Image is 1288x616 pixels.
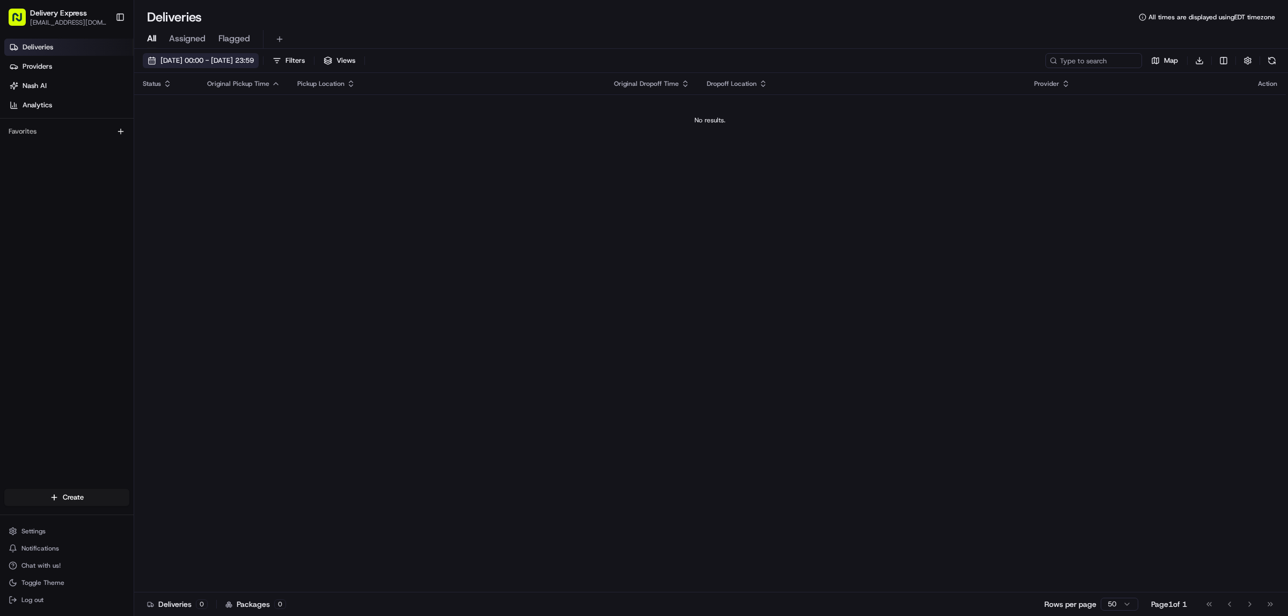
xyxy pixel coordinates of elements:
[1034,79,1059,88] span: Provider
[4,489,129,506] button: Create
[21,578,64,587] span: Toggle Theme
[4,541,129,556] button: Notifications
[147,599,208,610] div: Deliveries
[614,79,679,88] span: Original Dropoff Time
[1148,13,1275,21] span: All times are displayed using EDT timezone
[1045,53,1142,68] input: Type to search
[207,79,269,88] span: Original Pickup Time
[1044,599,1096,610] p: Rows per page
[169,32,206,45] span: Assigned
[160,56,254,65] span: [DATE] 00:00 - [DATE] 23:59
[225,599,286,610] div: Packages
[4,575,129,590] button: Toggle Theme
[4,77,134,94] a: Nash AI
[4,558,129,573] button: Chat with us!
[147,9,202,26] h1: Deliveries
[23,81,47,91] span: Nash AI
[4,524,129,539] button: Settings
[1164,56,1178,65] span: Map
[138,116,1282,124] div: No results.
[63,493,84,502] span: Create
[707,79,757,88] span: Dropoff Location
[196,599,208,609] div: 0
[21,596,43,604] span: Log out
[143,53,259,68] button: [DATE] 00:00 - [DATE] 23:59
[30,18,107,27] button: [EMAIL_ADDRESS][DOMAIN_NAME]
[21,544,59,553] span: Notifications
[4,123,129,140] div: Favorites
[23,100,52,110] span: Analytics
[1258,79,1277,88] div: Action
[143,79,161,88] span: Status
[23,62,52,71] span: Providers
[4,4,111,30] button: Delivery Express[EMAIL_ADDRESS][DOMAIN_NAME]
[4,97,134,114] a: Analytics
[268,53,310,68] button: Filters
[297,79,345,88] span: Pickup Location
[147,32,156,45] span: All
[218,32,250,45] span: Flagged
[21,527,46,536] span: Settings
[286,56,305,65] span: Filters
[319,53,360,68] button: Views
[274,599,286,609] div: 0
[1264,53,1279,68] button: Refresh
[336,56,355,65] span: Views
[21,561,61,570] span: Chat with us!
[30,8,87,18] button: Delivery Express
[1146,53,1183,68] button: Map
[1151,599,1187,610] div: Page 1 of 1
[23,42,53,52] span: Deliveries
[4,58,134,75] a: Providers
[4,39,134,56] a: Deliveries
[4,592,129,607] button: Log out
